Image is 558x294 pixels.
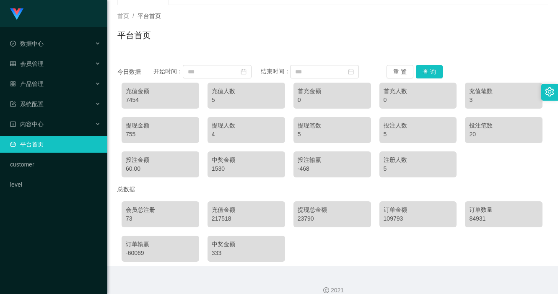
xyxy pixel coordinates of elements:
[138,13,161,19] span: 平台首页
[298,96,367,104] div: 0
[117,68,153,76] div: 今日数据
[10,156,101,173] a: customer
[212,156,281,164] div: 中奖金额
[10,81,16,87] i: 图标: appstore-o
[10,60,44,67] span: 会员管理
[132,13,134,19] span: /
[298,206,367,214] div: 提现总金额
[212,214,281,223] div: 217518
[10,121,16,127] i: 图标: profile
[469,214,538,223] div: 84931
[384,156,453,164] div: 注册人数
[469,206,538,214] div: 订单数量
[212,130,281,139] div: 4
[212,96,281,104] div: 5
[126,249,195,258] div: -60069
[469,121,538,130] div: 投注笔数
[298,214,367,223] div: 23790
[212,164,281,173] div: 1530
[545,87,554,96] i: 图标: setting
[153,68,183,75] span: 开始时间：
[126,130,195,139] div: 755
[384,214,453,223] div: 109793
[384,164,453,173] div: 5
[10,101,16,107] i: 图标: form
[323,287,329,293] i: 图标: copyright
[212,87,281,96] div: 充值人数
[10,121,44,127] span: 内容中心
[117,13,129,19] span: 首页
[241,69,247,75] i: 图标: calendar
[469,87,538,96] div: 充值笔数
[126,121,195,130] div: 提现金额
[384,206,453,214] div: 订单金额
[212,206,281,214] div: 充值金额
[126,87,195,96] div: 充值金额
[348,69,354,75] i: 图标: calendar
[126,206,195,214] div: 会员总注册
[469,130,538,139] div: 20
[126,156,195,164] div: 投注金额
[10,8,23,20] img: logo.9652507e.png
[10,101,44,107] span: 系统配置
[298,164,367,173] div: -468
[117,29,151,42] h1: 平台首页
[10,40,44,47] span: 数据中心
[416,65,443,78] button: 查 询
[384,96,453,104] div: 0
[10,136,101,153] a: 图标: dashboard平台首页
[261,68,290,75] span: 结束时间：
[384,121,453,130] div: 投注人数
[298,130,367,139] div: 5
[10,81,44,87] span: 产品管理
[10,176,101,193] a: level
[117,182,548,197] div: 总数据
[212,249,281,258] div: 333
[212,240,281,249] div: 中奖金额
[126,164,195,173] div: 60.00
[384,130,453,139] div: 5
[298,87,367,96] div: 首充金额
[298,156,367,164] div: 投注输赢
[387,65,413,78] button: 重 置
[10,61,16,67] i: 图标: table
[384,87,453,96] div: 首充人数
[10,41,16,47] i: 图标: check-circle-o
[469,96,538,104] div: 3
[126,96,195,104] div: 7454
[212,121,281,130] div: 提现人数
[126,240,195,249] div: 订单输赢
[298,121,367,130] div: 提现笔数
[126,214,195,223] div: 73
